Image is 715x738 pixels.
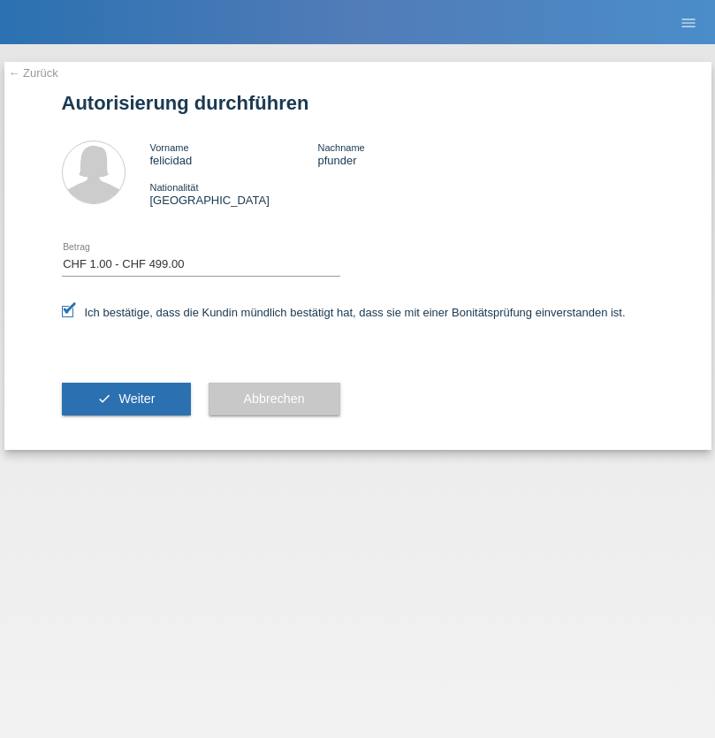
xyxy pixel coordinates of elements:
[9,66,58,80] a: ← Zurück
[150,142,189,153] span: Vorname
[317,141,485,167] div: pfunder
[244,392,305,406] span: Abbrechen
[671,17,706,27] a: menu
[62,383,191,416] button: check Weiter
[97,392,111,406] i: check
[209,383,340,416] button: Abbrechen
[62,306,626,319] label: Ich bestätige, dass die Kundin mündlich bestätigt hat, dass sie mit einer Bonitätsprüfung einvers...
[317,142,364,153] span: Nachname
[150,182,199,193] span: Nationalität
[680,14,697,32] i: menu
[150,180,318,207] div: [GEOGRAPHIC_DATA]
[118,392,155,406] span: Weiter
[62,92,654,114] h1: Autorisierung durchführen
[150,141,318,167] div: felicidad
